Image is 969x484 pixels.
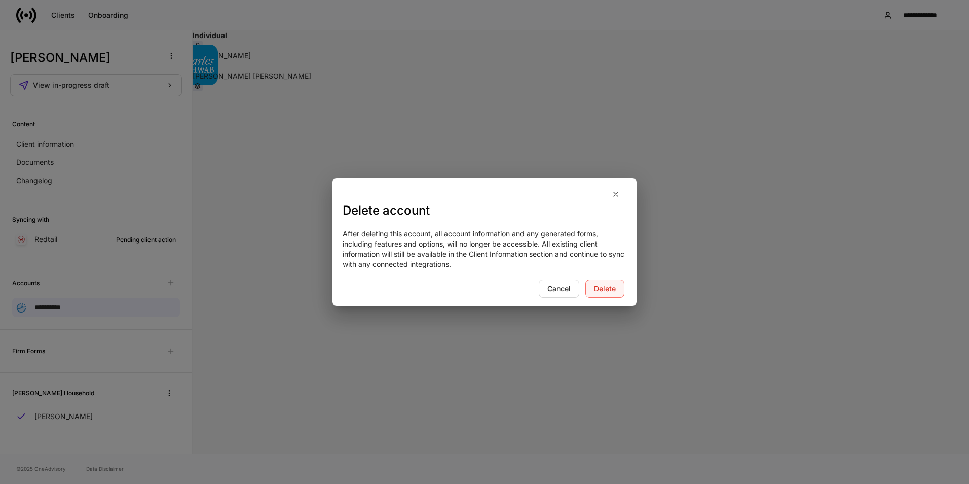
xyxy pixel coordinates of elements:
[594,285,616,292] div: Delete
[585,280,624,298] button: Delete
[343,202,626,219] h3: Delete account
[547,285,571,292] div: Cancel
[332,219,637,280] div: After deleting this account, all account information and any generated forms, including features ...
[539,280,579,298] button: Cancel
